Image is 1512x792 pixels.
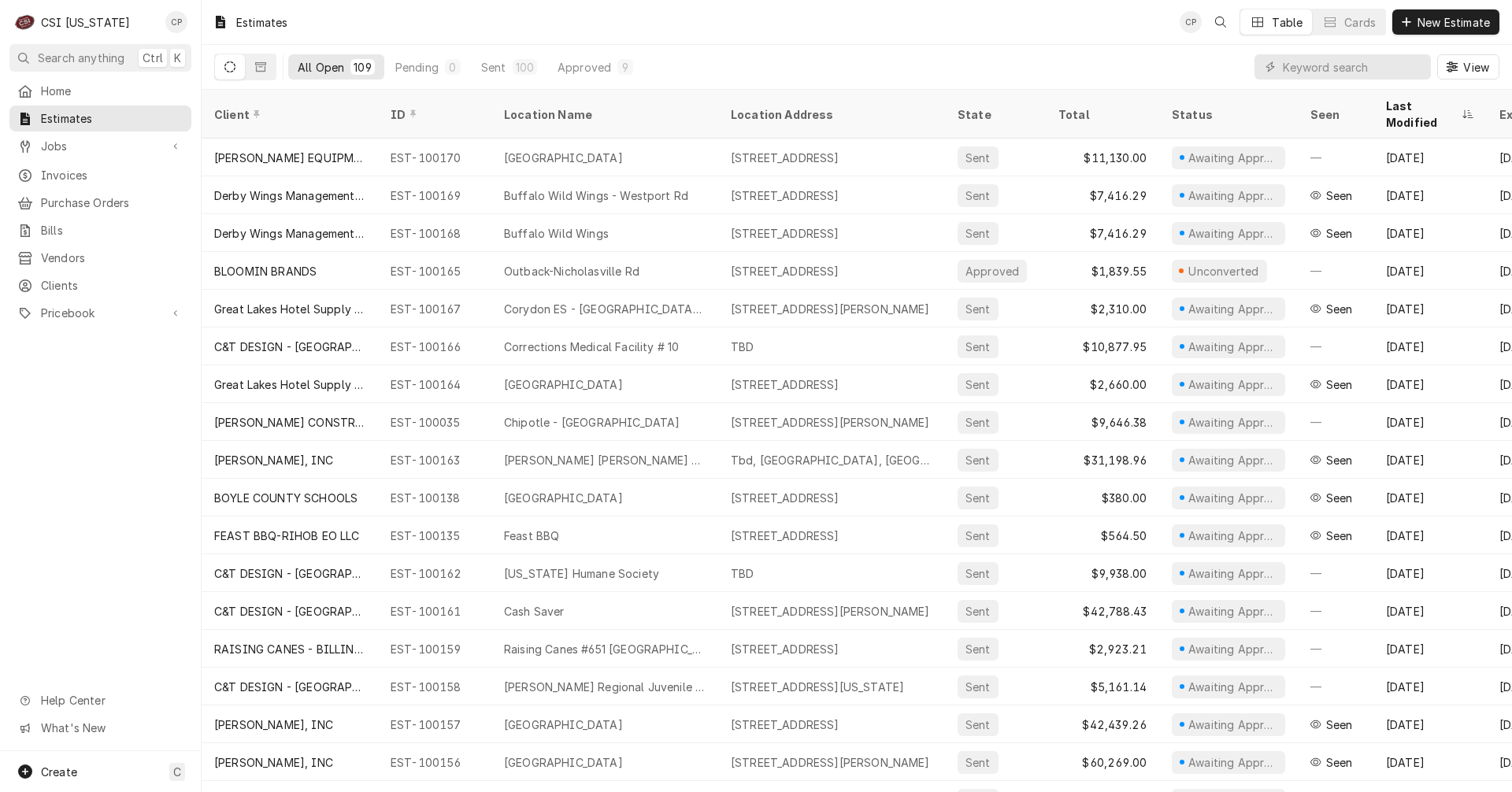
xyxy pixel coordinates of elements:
[731,414,930,431] div: [STREET_ADDRESS][PERSON_NAME]
[165,11,187,33] div: Craig Pierce's Avatar
[964,376,992,393] div: Sent
[9,217,191,243] a: Bills
[143,50,163,66] span: Ctrl
[378,516,491,554] div: EST-100135
[964,716,992,733] div: Sent
[1298,252,1373,290] div: —
[964,187,992,204] div: Sent
[378,743,491,781] div: EST-100156
[214,716,333,733] div: [PERSON_NAME], INC
[38,50,124,66] span: Search anything
[1373,328,1487,365] div: [DATE]
[1373,176,1487,214] div: [DATE]
[1046,176,1159,214] div: $7,416.29
[1187,301,1279,317] div: Awaiting Approval
[9,300,191,326] a: Go to Pricebook
[1046,290,1159,328] div: $2,310.00
[731,679,904,695] div: [STREET_ADDRESS][US_STATE]
[731,754,930,771] div: [STREET_ADDRESS][PERSON_NAME]
[41,720,182,736] span: What's New
[378,176,491,214] div: EST-100169
[504,106,702,123] div: Location Name
[1046,252,1159,290] div: $1,839.55
[504,150,623,166] div: [GEOGRAPHIC_DATA]
[964,414,992,431] div: Sent
[298,59,344,76] div: All Open
[9,245,191,271] a: Vendors
[504,225,609,242] div: Buffalo Wild Wings
[1046,705,1159,743] div: $42,439.26
[378,214,491,252] div: EST-100168
[1414,14,1493,31] span: New Estimate
[558,59,611,76] div: Approved
[214,414,365,431] div: [PERSON_NAME] CONSTRUCTION COMPANY
[1460,59,1492,76] span: View
[1272,14,1303,31] div: Table
[731,106,929,123] div: Location Address
[41,194,183,211] span: Purchase Orders
[1187,565,1279,582] div: Awaiting Approval
[1187,641,1279,657] div: Awaiting Approval
[964,679,992,695] div: Sent
[731,490,839,506] div: [STREET_ADDRESS]
[41,305,160,321] span: Pricebook
[1298,328,1373,365] div: —
[41,765,77,779] span: Create
[14,11,36,33] div: CSI Kentucky's Avatar
[1187,414,1279,431] div: Awaiting Approval
[9,44,191,72] button: Search anythingCtrlK
[9,133,191,159] a: Go to Jobs
[964,490,992,506] div: Sent
[378,554,491,592] div: EST-100162
[1187,150,1279,166] div: Awaiting Approval
[1298,554,1373,592] div: —
[1386,98,1458,131] div: Last Modified
[964,452,992,468] div: Sent
[731,263,839,279] div: [STREET_ADDRESS]
[1373,743,1487,781] div: [DATE]
[378,328,491,365] div: EST-100166
[1373,668,1487,705] div: [DATE]
[1283,54,1423,80] input: Keyword search
[1298,403,1373,441] div: —
[214,187,365,204] div: Derby Wings Management Co
[1046,668,1159,705] div: $5,161.14
[504,339,679,355] div: Corrections Medical Facility # 10
[378,705,491,743] div: EST-100157
[481,59,506,76] div: Sent
[1046,139,1159,176] div: $11,130.00
[731,716,839,733] div: [STREET_ADDRESS]
[504,263,639,279] div: Outback-Nicholasville Rd
[1046,516,1159,554] div: $564.50
[1326,187,1353,204] span: Last seen Fri, Aug 29th, 2025 • 9:36 AM
[1187,603,1279,620] div: Awaiting Approval
[1326,716,1353,733] span: Last seen Mon, Aug 18th, 2025 • 6:14 PM
[9,190,191,216] a: Purchase Orders
[964,339,992,355] div: Sent
[1326,490,1353,506] span: Last seen Wed, Aug 27th, 2025 • 2:14 PM
[1046,403,1159,441] div: $9,646.38
[41,138,160,154] span: Jobs
[41,167,183,183] span: Invoices
[378,365,491,403] div: EST-100164
[214,452,333,468] div: [PERSON_NAME], INC
[1187,187,1279,204] div: Awaiting Approval
[378,441,491,479] div: EST-100163
[9,715,191,741] a: Go to What's New
[1326,301,1353,317] span: Last seen Thu, Aug 28th, 2025 • 3:38 PM
[1180,11,1202,33] div: Craig Pierce's Avatar
[958,106,1033,123] div: State
[964,527,992,544] div: Sent
[731,452,932,468] div: Tbd, [GEOGRAPHIC_DATA], [GEOGRAPHIC_DATA]
[9,687,191,713] a: Go to Help Center
[214,376,365,393] div: Great Lakes Hotel Supply Company
[1326,225,1353,242] span: Last seen Fri, Aug 29th, 2025 • 9:37 AM
[214,603,365,620] div: C&T DESIGN - [GEOGRAPHIC_DATA]
[1046,328,1159,365] div: $10,877.95
[214,301,365,317] div: Great Lakes Hotel Supply Company
[964,641,992,657] div: Sent
[504,527,559,544] div: Feast BBQ
[504,414,680,431] div: Chipotle - [GEOGRAPHIC_DATA]
[504,187,688,204] div: Buffalo Wild Wings - Westport Rd
[214,641,365,657] div: RAISING CANES - BILLING ACCOUNT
